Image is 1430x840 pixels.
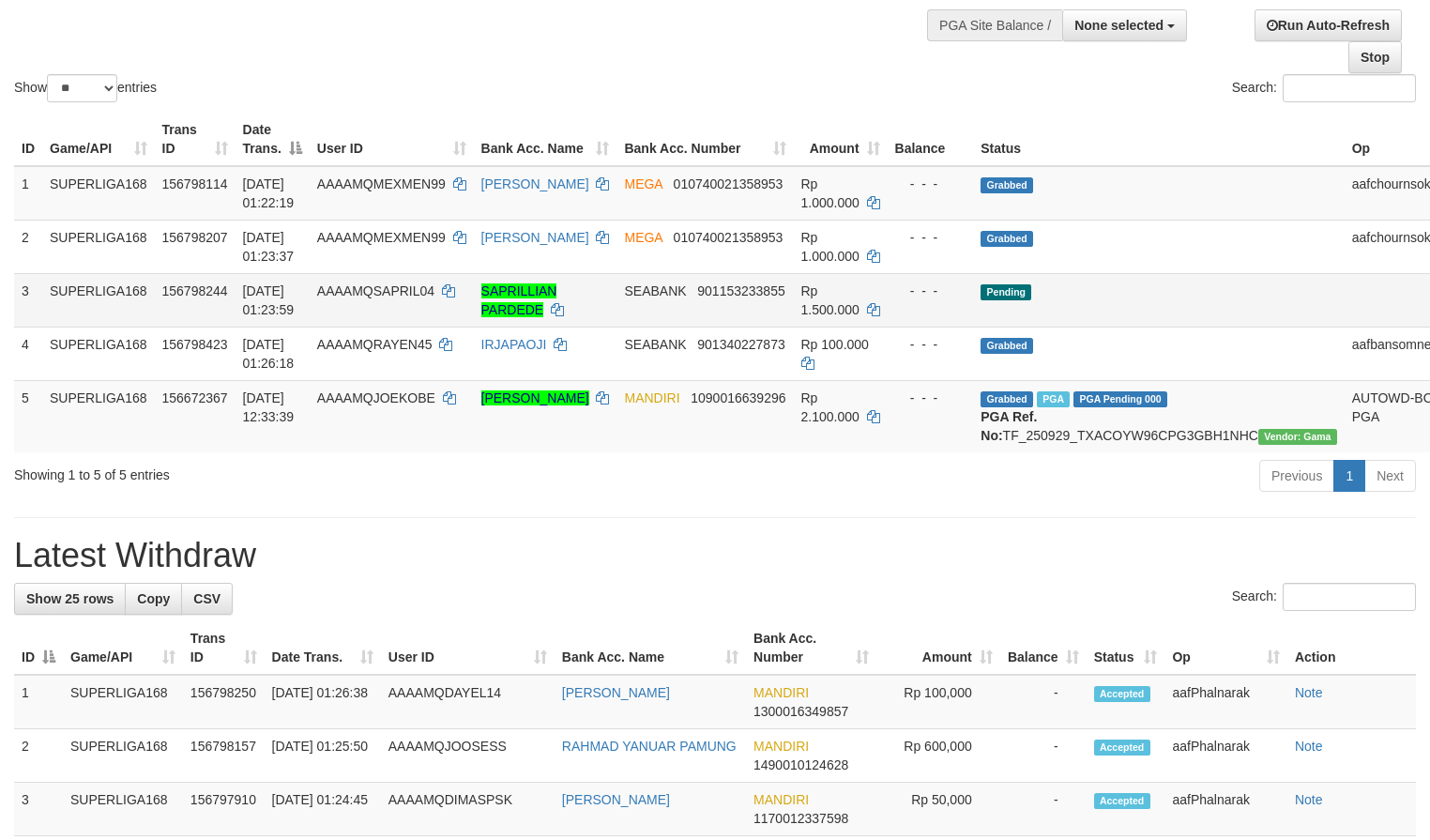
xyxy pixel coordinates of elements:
td: aafPhalnarak [1164,783,1286,836]
span: None selected [1074,18,1164,33]
span: MEGA [624,176,662,191]
span: Accepted [1094,740,1150,756]
td: SUPERLIGA168 [42,380,155,452]
th: Status: activate to sort column ascending [1087,621,1165,675]
span: Copy 901340227873 to clipboard [697,337,784,352]
span: [DATE] 01:22:19 [243,176,295,210]
th: Amount: activate to sort column ascending [876,621,1000,675]
span: [DATE] 01:23:37 [243,230,295,264]
th: Action [1287,621,1416,675]
td: AAAAMQDIMASPSK [381,783,555,836]
span: [DATE] 01:26:18 [243,337,295,371]
td: Rp 50,000 [876,783,1000,836]
span: AAAAMQMEXMEN99 [317,230,446,245]
td: SUPERLIGA168 [42,220,155,273]
td: SUPERLIGA168 [42,273,155,327]
a: CSV [181,583,233,615]
span: MANDIRI [753,685,809,700]
td: 156797910 [183,783,265,836]
td: AAAAMQJOOSESS [381,729,555,783]
th: Trans ID: activate to sort column ascending [183,621,265,675]
span: SEABANK [624,283,686,298]
td: Rp 600,000 [876,729,1000,783]
span: Marked by aafsengchandara [1037,391,1070,407]
th: Game/API: activate to sort column ascending [63,621,183,675]
td: [DATE] 01:24:45 [265,783,381,836]
span: Copy 1490010124628 to clipboard [753,757,848,772]
a: RAHMAD YANUAR PAMUNG [562,739,737,754]
span: AAAAMQJOEKOBE [317,390,435,405]
span: MANDIRI [753,792,809,807]
th: Bank Acc. Number: activate to sort column ascending [616,113,793,166]
b: PGA Ref. No: [981,409,1037,443]
span: SEABANK [624,337,686,352]
span: MANDIRI [753,739,809,754]
th: Game/API: activate to sort column ascending [42,113,155,166]
th: Bank Acc. Number: activate to sort column ascending [746,621,876,675]
select: Showentries [47,74,117,102]
span: Rp 1.500.000 [801,283,860,317]
label: Show entries [14,74,157,102]
td: SUPERLIGA168 [63,675,183,729]
td: 156798157 [183,729,265,783]
span: Grabbed [981,391,1033,407]
span: Grabbed [981,338,1033,354]
th: Balance [888,113,974,166]
span: Copy [137,591,170,606]
a: Previous [1259,460,1334,492]
span: 156798114 [162,176,228,191]
span: Grabbed [981,231,1033,247]
span: 156798207 [162,230,228,245]
td: 156798250 [183,675,265,729]
a: SAPRILLIAN PARDEDE [481,283,557,317]
td: 1 [14,166,42,221]
a: Next [1364,460,1416,492]
a: [PERSON_NAME] [562,685,670,700]
span: [DATE] 01:23:59 [243,283,295,317]
td: - [1000,675,1087,729]
div: - - - [895,389,966,407]
a: Show 25 rows [14,583,126,615]
span: MEGA [624,230,662,245]
th: Op: activate to sort column ascending [1164,621,1286,675]
a: Note [1295,792,1323,807]
span: 156672367 [162,390,228,405]
span: AAAAMQMEXMEN99 [317,176,446,191]
th: Bank Acc. Name: activate to sort column ascending [555,621,746,675]
span: Copy 010740021358953 to clipboard [674,230,783,245]
th: Amount: activate to sort column ascending [794,113,888,166]
span: 156798423 [162,337,228,352]
a: IRJAPAOJI [481,337,547,352]
a: [PERSON_NAME] [481,390,589,405]
a: Note [1295,685,1323,700]
th: Status [973,113,1344,166]
span: CSV [193,591,221,606]
td: SUPERLIGA168 [42,166,155,221]
span: Rp 1.000.000 [801,230,860,264]
a: Run Auto-Refresh [1255,9,1402,41]
td: 5 [14,380,42,452]
a: [PERSON_NAME] [481,176,589,191]
span: Rp 2.100.000 [801,390,860,424]
th: User ID: activate to sort column ascending [381,621,555,675]
a: [PERSON_NAME] [562,792,670,807]
th: ID: activate to sort column descending [14,621,63,675]
div: - - - [895,228,966,247]
a: 1 [1333,460,1365,492]
div: - - - [895,335,966,354]
td: TF_250929_TXACOYW96CPG3GBH1NHC [973,380,1344,452]
th: ID [14,113,42,166]
div: - - - [895,175,966,193]
span: Pending [981,284,1031,300]
td: [DATE] 01:26:38 [265,675,381,729]
span: Copy 901153233855 to clipboard [697,283,784,298]
th: Bank Acc. Name: activate to sort column ascending [474,113,617,166]
td: SUPERLIGA168 [63,783,183,836]
span: Grabbed [981,177,1033,193]
td: aafPhalnarak [1164,675,1286,729]
th: Trans ID: activate to sort column ascending [155,113,236,166]
td: Rp 100,000 [876,675,1000,729]
span: Accepted [1094,793,1150,809]
td: aafPhalnarak [1164,729,1286,783]
a: Copy [125,583,182,615]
